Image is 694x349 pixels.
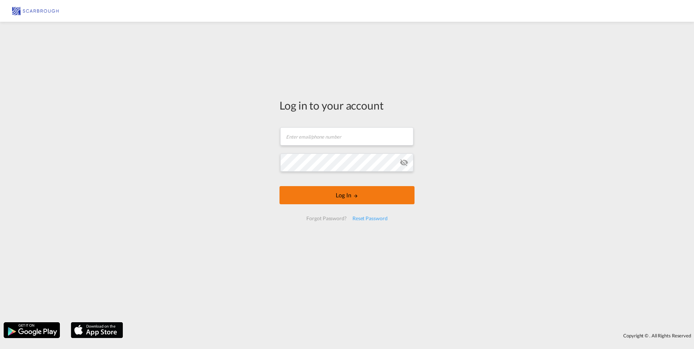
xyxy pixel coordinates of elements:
img: google.png [3,321,61,339]
img: 68f3c5c099f711f0a1d6b9e876559da2.jpg [11,3,60,19]
button: LOGIN [279,186,415,204]
div: Reset Password [350,212,391,225]
div: Log in to your account [279,98,415,113]
img: apple.png [70,321,124,339]
input: Enter email/phone number [280,127,413,145]
div: Forgot Password? [303,212,349,225]
div: Copyright © . All Rights Reserved [127,329,694,342]
md-icon: icon-eye-off [400,158,408,167]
